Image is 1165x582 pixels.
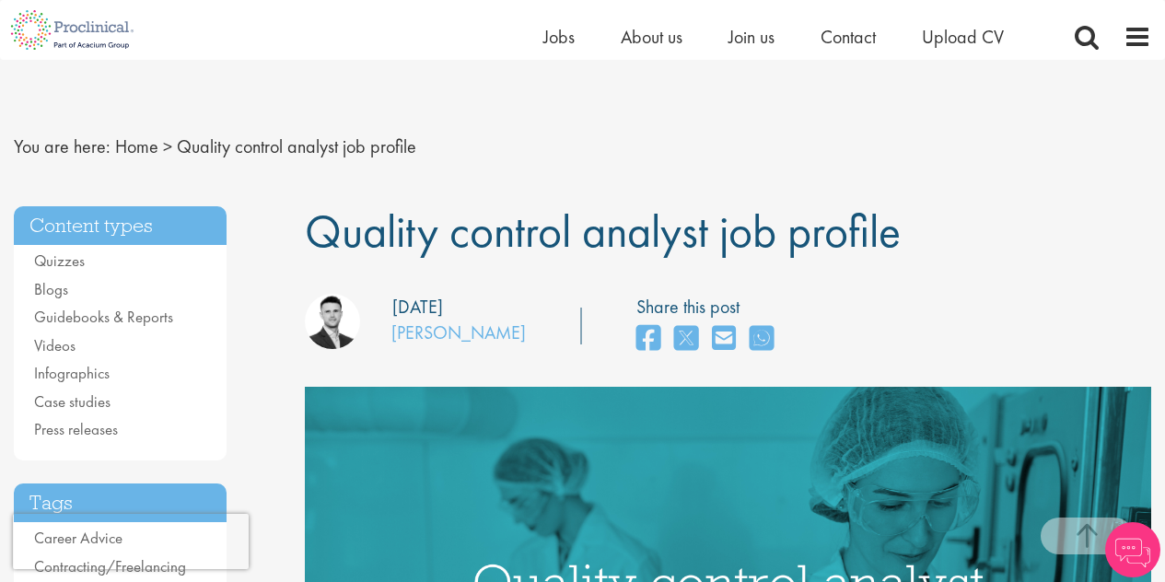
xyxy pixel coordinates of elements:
[115,134,158,158] a: breadcrumb link
[163,134,172,158] span: >
[636,294,783,320] label: Share this post
[391,320,526,344] a: [PERSON_NAME]
[14,134,111,158] span: You are here:
[34,250,85,271] a: Quizzes
[34,279,68,299] a: Blogs
[34,363,110,383] a: Infographics
[13,514,249,569] iframe: reCAPTCHA
[177,134,416,158] span: Quality control analyst job profile
[750,320,774,359] a: share on whats app
[674,320,698,359] a: share on twitter
[34,419,118,439] a: Press releases
[712,320,736,359] a: share on email
[543,25,575,49] a: Jobs
[392,294,443,320] div: [DATE]
[34,335,76,355] a: Videos
[34,391,111,412] a: Case studies
[14,483,227,523] h3: Tags
[34,556,186,576] a: Contracting/Freelancing
[922,25,1004,49] a: Upload CV
[14,206,227,246] h3: Content types
[621,25,682,49] a: About us
[305,294,360,349] img: Joshua Godden
[821,25,876,49] a: Contact
[305,202,901,261] span: Quality control analyst job profile
[34,307,173,327] a: Guidebooks & Reports
[1105,522,1160,577] img: Chatbot
[728,25,775,49] a: Join us
[636,320,660,359] a: share on facebook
